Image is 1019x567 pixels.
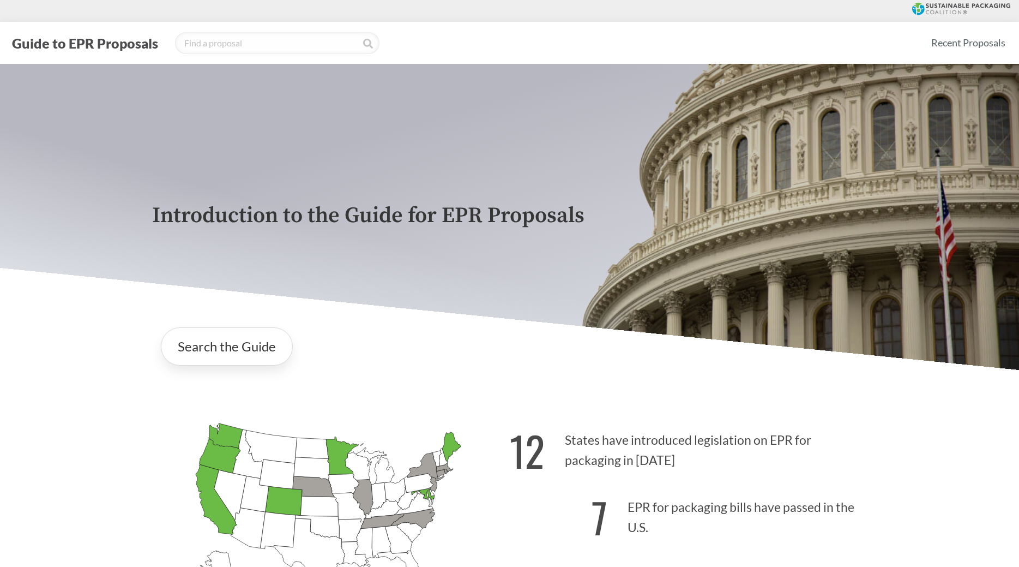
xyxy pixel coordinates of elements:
[9,34,161,52] button: Guide to EPR Proposals
[161,327,293,366] a: Search the Guide
[175,32,379,54] input: Find a proposal
[510,481,867,548] p: EPR for packaging bills have passed in the U.S.
[510,414,867,481] p: States have introduced legislation on EPR for packaging in [DATE]
[510,420,545,481] strong: 12
[152,204,867,228] p: Introduction to the Guide for EPR Proposals
[592,487,607,547] strong: 7
[926,31,1010,55] a: Recent Proposals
